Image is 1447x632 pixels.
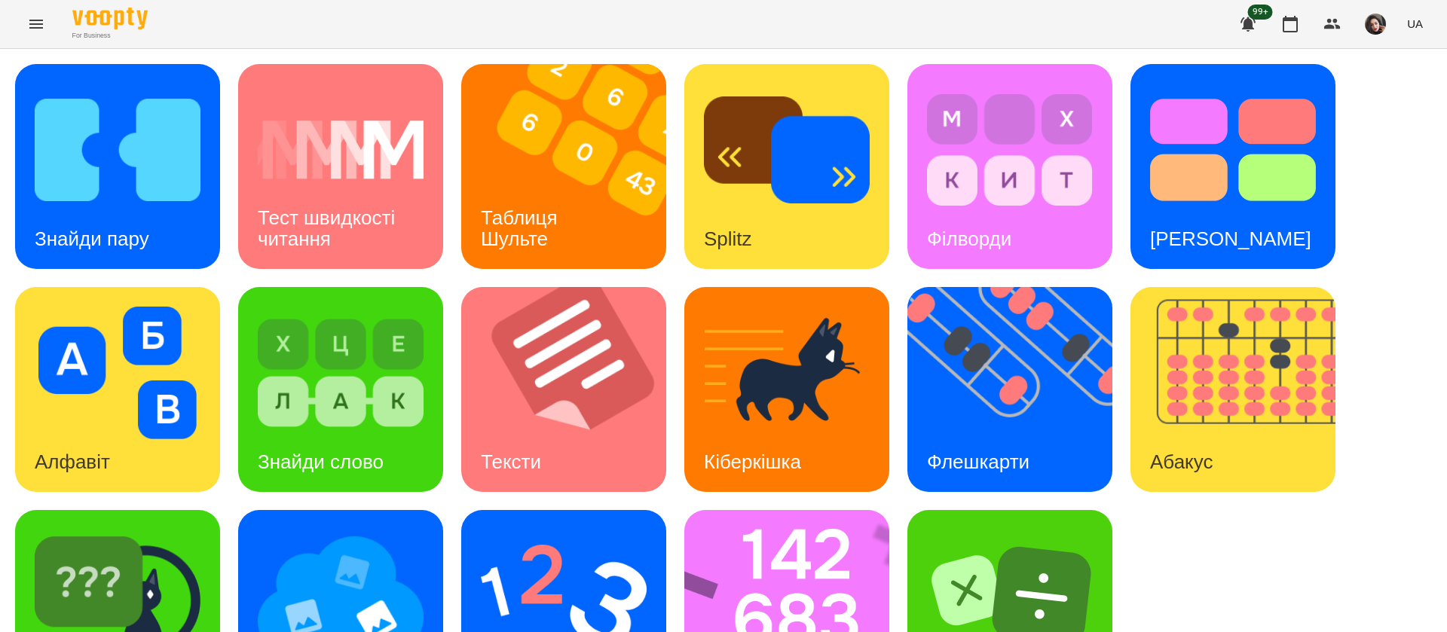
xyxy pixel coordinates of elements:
[15,287,220,492] a: АлфавітАлфавіт
[258,84,424,216] img: Тест швидкості читання
[704,450,801,473] h3: Кіберкішка
[258,206,400,249] h3: Тест швидкості читання
[461,287,685,492] img: Тексти
[1401,10,1429,38] button: UA
[481,206,563,249] h3: Таблиця Шульте
[72,8,148,29] img: Voopty Logo
[1150,84,1316,216] img: Тест Струпа
[907,287,1112,492] a: ФлешкартиФлешкарти
[927,450,1029,473] h3: Флешкарти
[1150,227,1311,250] h3: [PERSON_NAME]
[35,84,200,216] img: Знайди пару
[1130,64,1335,269] a: Тест Струпа[PERSON_NAME]
[704,307,870,439] img: Кіберкішка
[461,64,666,269] a: Таблиця ШультеТаблиця Шульте
[35,450,110,473] h3: Алфавіт
[927,84,1093,216] img: Філворди
[684,287,889,492] a: КіберкішкаКіберкішка
[704,227,752,250] h3: Splitz
[1130,287,1354,492] img: Абакус
[238,64,443,269] a: Тест швидкості читанняТест швидкості читання
[72,31,148,41] span: For Business
[35,227,149,250] h3: Знайди пару
[461,64,685,269] img: Таблиця Шульте
[1150,450,1213,473] h3: Абакус
[258,450,384,473] h3: Знайди слово
[704,84,870,216] img: Splitz
[461,287,666,492] a: ТекстиТексти
[238,287,443,492] a: Знайди словоЗнайди слово
[481,450,541,473] h3: Тексти
[927,227,1011,250] h3: Філворди
[1248,5,1273,20] span: 99+
[907,287,1131,492] img: Флешкарти
[35,307,200,439] img: Алфавіт
[1407,16,1423,32] span: UA
[258,307,424,439] img: Знайди слово
[1365,14,1386,35] img: 415cf204168fa55e927162f296ff3726.jpg
[907,64,1112,269] a: ФілвордиФілворди
[684,64,889,269] a: SplitzSplitz
[15,64,220,269] a: Знайди паруЗнайди пару
[1130,287,1335,492] a: АбакусАбакус
[18,6,54,42] button: Menu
